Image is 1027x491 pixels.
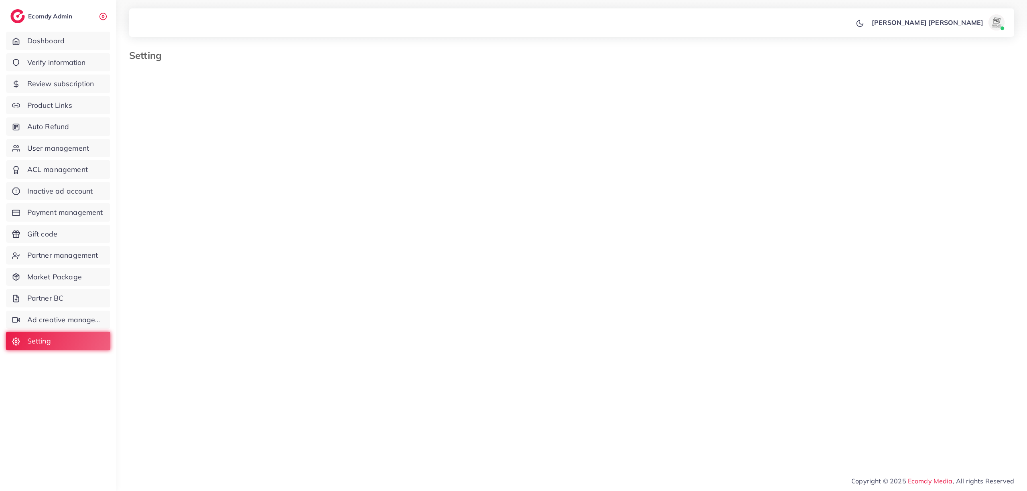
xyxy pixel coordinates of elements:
[6,289,110,307] a: Partner BC
[27,250,98,261] span: Partner management
[988,14,1005,30] img: avatar
[27,293,64,303] span: Partner BC
[27,100,72,111] span: Product Links
[6,53,110,72] a: Verify information
[27,229,57,239] span: Gift code
[851,476,1014,486] span: Copyright © 2025
[27,143,89,154] span: User management
[6,246,110,265] a: Partner management
[27,36,65,46] span: Dashboard
[10,9,74,23] a: logoEcomdy Admin
[6,75,110,93] a: Review subscription
[28,12,74,20] h2: Ecomdy Admin
[908,477,953,485] a: Ecomdy Media
[27,207,103,218] span: Payment management
[6,139,110,158] a: User management
[27,79,94,89] span: Review subscription
[129,50,168,61] h3: Setting
[6,268,110,286] a: Market Package
[867,14,1008,30] a: [PERSON_NAME] [PERSON_NAME]avatar
[27,57,86,68] span: Verify information
[6,311,110,329] a: Ad creative management
[10,9,25,23] img: logo
[6,32,110,50] a: Dashboard
[27,336,51,346] span: Setting
[6,96,110,115] a: Product Links
[6,203,110,222] a: Payment management
[6,332,110,350] a: Setting
[27,272,82,282] span: Market Package
[6,160,110,179] a: ACL management
[6,225,110,243] a: Gift code
[27,186,93,196] span: Inactive ad account
[27,121,69,132] span: Auto Refund
[6,117,110,136] a: Auto Refund
[872,18,983,27] p: [PERSON_NAME] [PERSON_NAME]
[27,164,88,175] span: ACL management
[27,315,104,325] span: Ad creative management
[6,182,110,200] a: Inactive ad account
[953,476,1014,486] span: , All rights Reserved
